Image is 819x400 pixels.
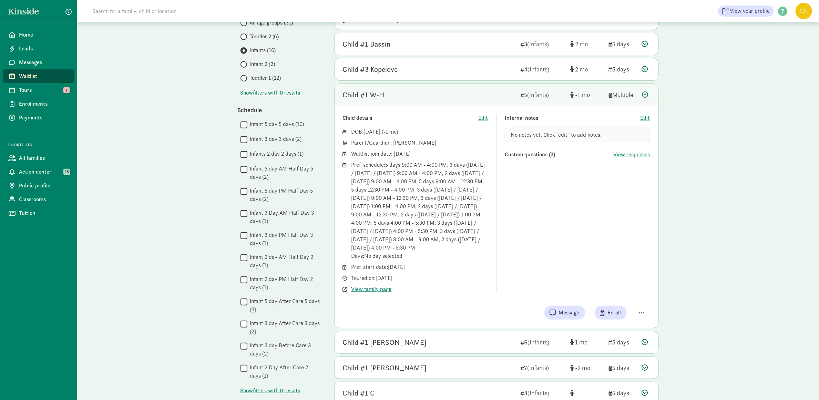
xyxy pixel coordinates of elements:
[3,193,74,206] a: Classrooms
[247,253,320,270] label: Infant 2 day AM Half Day 2 days (1)
[521,363,565,372] div: 7
[240,89,300,97] button: Showfilters with 0 results
[247,297,320,314] label: Infant 5 day After Care 5 days (3)
[19,45,69,53] span: Leads
[609,39,636,49] div: 5 days
[351,274,488,282] div: Toured on: [DATE]
[343,89,385,100] div: Child #1 W-H
[247,231,320,247] label: Infant 3 day PM Half Day 3 days (1)
[559,309,580,317] span: Message
[250,46,276,55] span: Infants (10)
[3,28,74,42] a: Home
[63,87,70,93] span: 1
[521,388,565,398] div: 8
[343,388,375,399] div: Child #1 C
[614,150,650,159] button: View responses
[505,150,614,159] div: Custom questions (3)
[570,65,603,74] div: [object Object]
[3,97,74,111] a: Enrollments
[19,100,69,108] span: Enrollments
[247,165,320,181] label: Infant 5 day AM Half Day 5 days (2)
[343,64,398,75] div: Child #3 Kopelove
[528,40,549,48] span: (Infants)
[343,39,391,50] div: Child #1 Bassin
[250,74,281,82] span: Toddler 1 (12)
[3,42,74,56] a: Leads
[351,128,488,136] div: DOB: ( )
[19,86,69,94] span: Tours
[247,319,320,336] label: Infant 3 day After Care 3 days (2)
[250,32,279,41] span: Toddler 2 (6)
[528,65,550,73] span: (Infants)
[575,65,588,73] span: 2
[364,128,381,135] span: [DATE]
[247,150,304,158] label: Infants 2 day 2 days (1)
[570,363,603,372] div: [object Object]
[595,306,627,320] button: Enroll
[250,19,293,27] span: All age groups (30)
[247,341,320,358] label: Infant 3 day Before Care 3 days (2)
[3,111,74,125] a: Payments
[19,72,69,80] span: Waitlist
[19,209,69,217] span: Tuition
[570,90,603,99] div: [object Object]
[528,91,549,99] span: (Infants)
[351,139,488,147] div: Parent/Guardian: [PERSON_NAME]
[3,206,74,220] a: Tuition
[609,363,636,372] div: 5 days
[570,39,603,49] div: [object Object]
[521,65,565,74] div: 4
[528,338,550,346] span: (Infants)
[3,179,74,193] a: Public profile
[718,6,774,17] a: View your profile
[19,114,69,122] span: Payments
[238,105,320,115] div: Schedule
[575,338,588,346] span: 1
[575,364,591,372] span: -2
[521,90,565,99] div: 5
[19,168,69,176] span: Action center
[384,128,397,135] span: -1
[351,150,488,158] div: Waitlist join date: [DATE]
[505,114,641,122] div: Internal notes
[785,367,819,400] iframe: Chat Widget
[609,90,636,99] div: Multiple
[609,65,636,74] div: 5 days
[351,285,392,293] button: View family page
[19,58,69,67] span: Messages
[19,182,69,190] span: Public profile
[521,338,565,347] div: 6
[570,338,603,347] div: [object Object]
[3,56,74,69] a: Messages
[19,195,69,204] span: Classrooms
[641,114,650,122] button: Edit
[250,60,275,68] span: Infant 2 (2)
[343,114,479,122] div: Child details
[544,306,585,320] button: Message
[3,165,74,179] a: Action center 15
[3,83,74,97] a: Tours 1
[3,151,74,165] a: All families
[63,169,70,175] span: 15
[247,135,302,143] label: Infant 3 day 3 days (2)
[608,309,621,317] span: Enroll
[19,154,69,162] span: All families
[343,337,427,348] div: Child #1 Kortebein-Jimenez
[528,389,550,397] span: (Infants)
[511,131,602,138] span: No notes yet. Click "edit" to add notes.
[521,39,565,49] div: 3
[247,120,304,128] label: Infant 5 day 5 days (10)
[88,4,281,18] input: Search for a family, child or location
[478,114,488,122] button: Edit
[247,209,320,225] label: Infant 3 Day AM Half Day 3 days (1)
[240,387,300,395] span: Show filters with 0 results
[19,31,69,39] span: Home
[351,263,488,271] div: Pref. start date: [DATE]
[351,161,488,260] div: Pref. schedule: 5 days 9:00 AM - 4:00 PM, 3 days ([DATE] / [DATE] / [DATE]) 9:00 AM - 4:00 PM, 2 ...
[575,91,590,99] span: -1
[3,69,74,83] a: Waitlist
[730,7,770,15] span: View your profile
[240,89,300,97] span: Show filters with 0 results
